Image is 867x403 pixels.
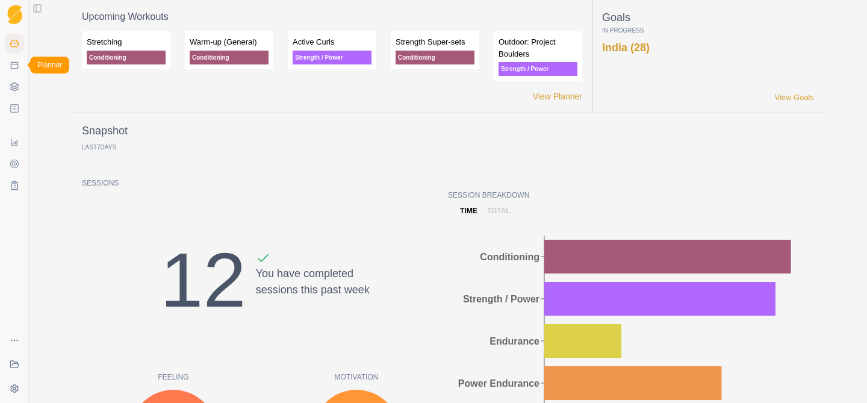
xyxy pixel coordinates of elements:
[190,51,269,64] p: Conditioning
[82,178,448,189] p: Sessions
[97,144,101,151] span: 7
[160,222,246,338] div: 12
[460,205,477,216] p: time
[265,372,448,383] p: Motivation
[602,10,814,26] p: Goals
[602,42,650,54] a: India (28)
[489,336,539,346] tspan: Endurance
[480,252,539,262] tspan: Conditioning
[499,36,577,60] p: Outdoor: Project Boulders
[82,372,265,383] p: Feeling
[87,36,166,48] p: Stretching
[774,92,814,104] a: View Goals
[30,57,69,73] div: Planner
[463,294,539,304] tspan: Strength / Power
[396,51,474,64] p: Conditioning
[533,90,582,103] a: View Planner
[448,190,814,201] p: Session Breakdown
[82,10,582,24] p: Upcoming Workouts
[82,144,116,151] p: Last Days
[82,123,128,139] p: Snapshot
[499,62,577,76] p: Strength / Power
[87,51,166,64] p: Conditioning
[5,5,24,24] a: Logo
[458,378,539,389] tspan: Power Endurance
[396,36,474,48] p: Strength Super-sets
[256,251,370,338] div: You have completed sessions this past week
[602,26,814,35] p: In Progress
[5,379,24,398] button: Settings
[487,205,511,216] p: total
[293,51,371,64] p: Strength / Power
[190,36,269,48] p: Warm-up (General)
[7,5,22,25] img: Logo
[293,36,371,48] p: Active Curls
